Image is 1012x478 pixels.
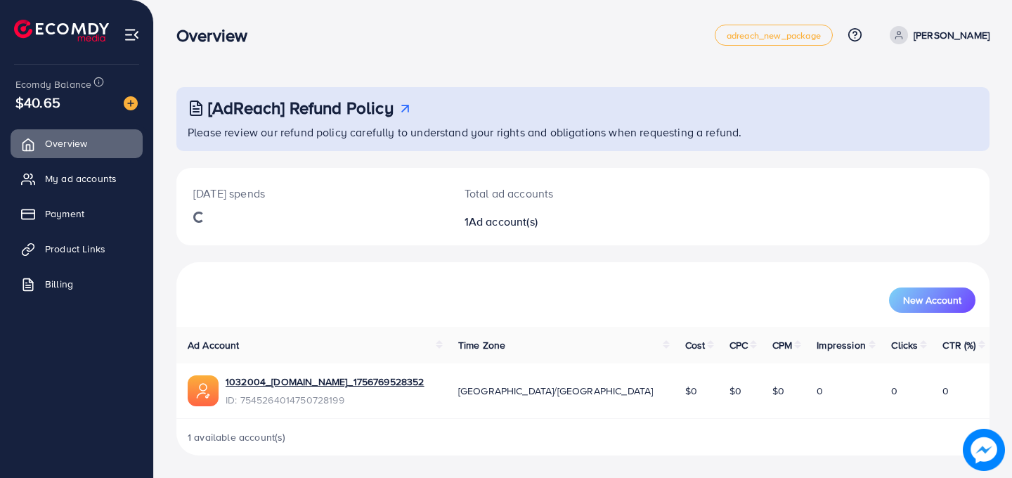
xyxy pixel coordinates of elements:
[817,338,866,352] span: Impression
[15,92,60,112] span: $40.65
[176,25,259,46] h3: Overview
[45,277,73,291] span: Billing
[817,384,823,398] span: 0
[727,31,821,40] span: adreach_new_package
[903,295,961,305] span: New Account
[889,288,975,313] button: New Account
[11,129,143,157] a: Overview
[45,242,105,256] span: Product Links
[14,20,109,41] img: logo
[942,384,949,398] span: 0
[963,429,1005,471] img: image
[914,27,990,44] p: [PERSON_NAME]
[11,270,143,298] a: Billing
[458,384,654,398] span: [GEOGRAPHIC_DATA]/[GEOGRAPHIC_DATA]
[124,27,140,43] img: menu
[891,384,897,398] span: 0
[891,338,918,352] span: Clicks
[45,207,84,221] span: Payment
[188,338,240,352] span: Ad Account
[942,338,975,352] span: CTR (%)
[193,185,431,202] p: [DATE] spends
[11,200,143,228] a: Payment
[465,185,634,202] p: Total ad accounts
[729,384,741,398] span: $0
[15,77,91,91] span: Ecomdy Balance
[124,96,138,110] img: image
[45,172,117,186] span: My ad accounts
[226,393,424,407] span: ID: 7545264014750728199
[884,26,990,44] a: [PERSON_NAME]
[469,214,538,229] span: Ad account(s)
[458,338,505,352] span: Time Zone
[465,215,634,228] h2: 1
[45,136,87,150] span: Overview
[188,375,219,406] img: ic-ads-acc.e4c84228.svg
[208,98,394,118] h3: [AdReach] Refund Policy
[188,430,286,444] span: 1 available account(s)
[729,338,748,352] span: CPC
[11,164,143,193] a: My ad accounts
[715,25,833,46] a: adreach_new_package
[772,384,784,398] span: $0
[685,384,697,398] span: $0
[685,338,706,352] span: Cost
[188,124,981,141] p: Please review our refund policy carefully to understand your rights and obligations when requesti...
[11,235,143,263] a: Product Links
[226,375,424,389] a: 1032004_[DOMAIN_NAME]_1756769528352
[772,338,792,352] span: CPM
